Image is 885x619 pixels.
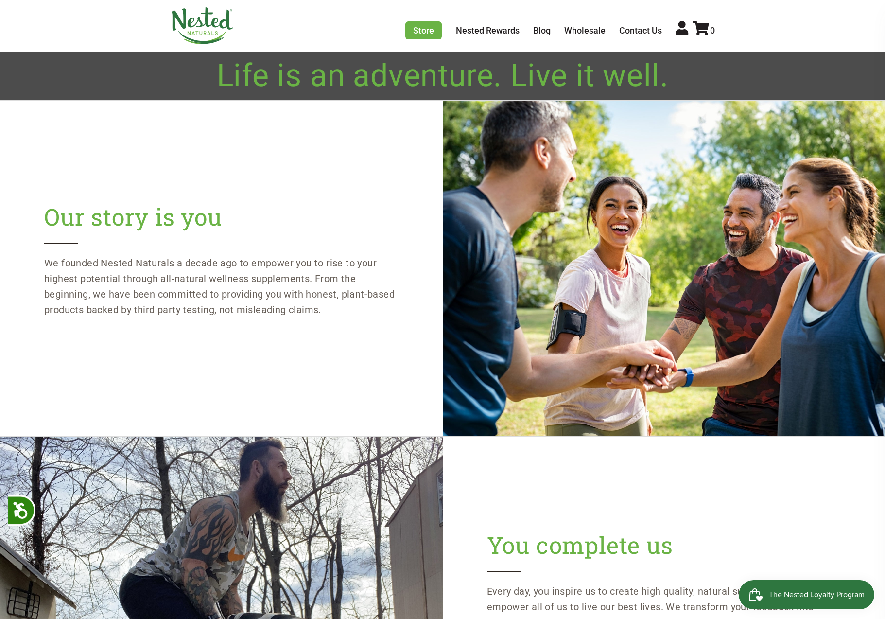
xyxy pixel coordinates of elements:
[533,25,551,35] a: Blog
[171,7,234,44] img: Nested Naturals
[456,25,520,35] a: Nested Rewards
[487,531,841,572] h2: You complete us
[405,21,442,39] a: Store
[710,25,715,35] span: 0
[564,25,606,35] a: Wholesale
[619,25,662,35] a: Contact Us
[44,202,398,244] h2: Our story is you
[44,255,398,318] p: We founded Nested Naturals a decade ago to empower you to rise to your highest potential through ...
[693,25,715,35] a: 0
[739,580,875,609] iframe: Button to open loyalty program pop-up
